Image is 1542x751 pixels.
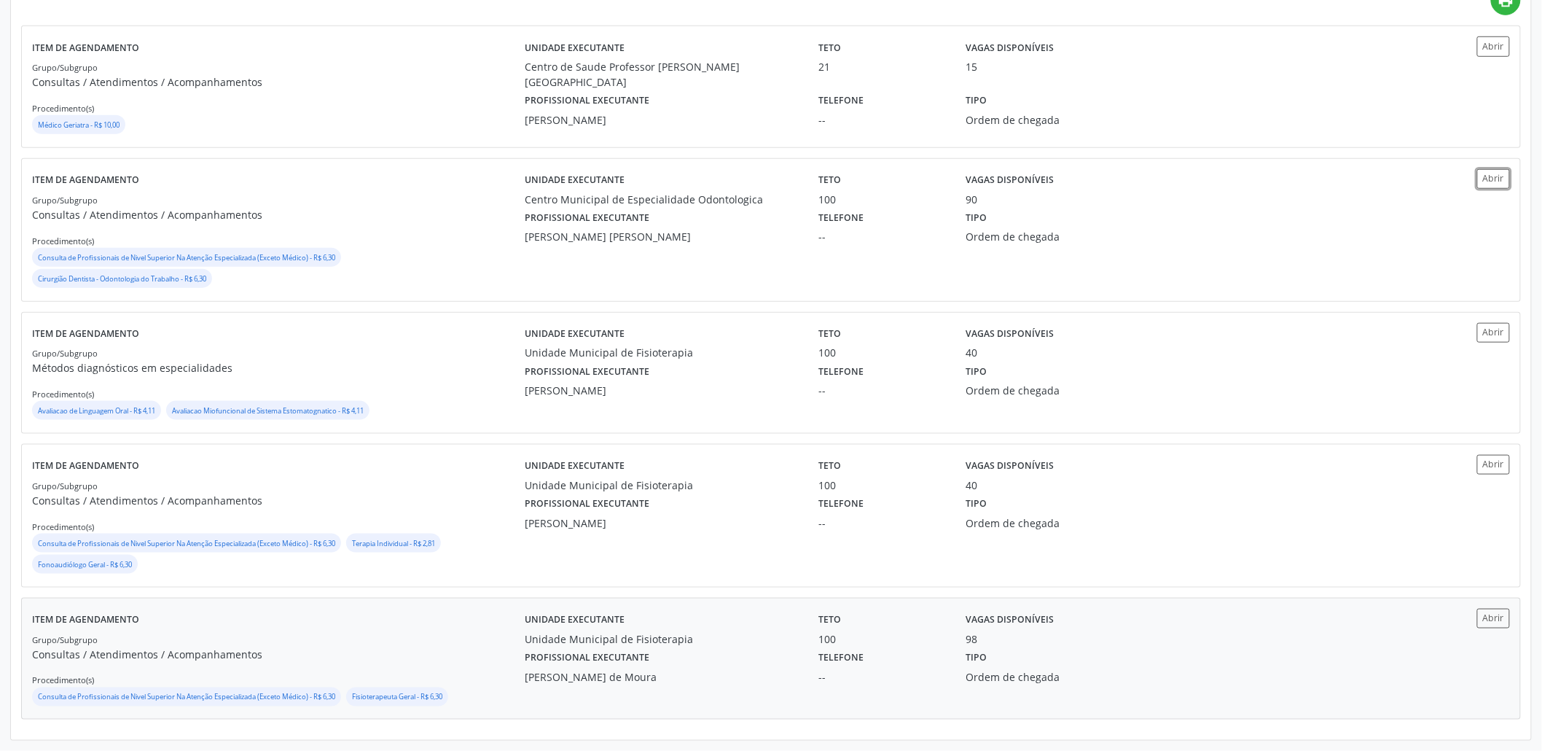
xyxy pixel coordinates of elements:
div: [PERSON_NAME] [525,383,799,398]
label: Tipo [966,647,987,669]
p: Consultas / Atendimentos / Acompanhamentos [32,647,525,662]
div: -- [819,669,946,685]
label: Tipo [966,493,987,515]
label: Unidade executante [525,169,625,192]
div: Ordem de chegada [966,669,1166,685]
div: -- [819,112,946,128]
label: Profissional executante [525,360,649,383]
p: Métodos diagnósticos em especialidades [32,360,525,375]
div: 90 [966,192,977,207]
div: [PERSON_NAME] [PERSON_NAME] [525,229,799,244]
label: Profissional executante [525,207,649,230]
label: Item de agendamento [32,36,139,59]
label: Unidade executante [525,609,625,631]
div: 100 [819,192,946,207]
button: Abrir [1477,323,1510,343]
label: Profissional executante [525,647,649,669]
div: Ordem de chegada [966,383,1166,398]
div: Centro de Saude Professor [PERSON_NAME][GEOGRAPHIC_DATA] [525,59,799,90]
div: -- [819,515,946,531]
small: Procedimento(s) [32,675,94,686]
div: -- [819,383,946,398]
label: Unidade executante [525,36,625,59]
div: Ordem de chegada [966,515,1166,531]
small: Cirurgião Dentista - Odontologia do Trabalho - R$ 6,30 [38,274,206,284]
div: Unidade Municipal de Fisioterapia [525,478,799,493]
label: Telefone [819,647,864,669]
label: Profissional executante [525,493,649,515]
div: Centro Municipal de Especialidade Odontologica [525,192,799,207]
small: Procedimento(s) [32,103,94,114]
div: 98 [966,631,977,647]
small: Terapia Individual - R$ 2,81 [352,539,435,548]
div: 15 [966,59,977,74]
label: Vagas disponíveis [966,169,1054,192]
label: Telefone [819,90,864,112]
p: Consultas / Atendimentos / Acompanhamentos [32,74,525,90]
small: Médico Geriatra - R$ 10,00 [38,120,120,130]
label: Item de agendamento [32,609,139,631]
label: Teto [819,609,842,631]
div: 100 [819,631,946,647]
small: Procedimento(s) [32,236,94,246]
label: Teto [819,323,842,346]
div: [PERSON_NAME] [525,515,799,531]
div: 21 [819,59,946,74]
small: Grupo/Subgrupo [32,62,98,73]
button: Abrir [1477,169,1510,189]
small: Procedimento(s) [32,389,94,400]
div: 40 [966,345,977,360]
small: Grupo/Subgrupo [32,195,98,206]
div: 100 [819,478,946,493]
div: -- [819,229,946,244]
label: Item de agendamento [32,455,139,478]
label: Telefone [819,360,864,383]
div: 100 [819,345,946,360]
p: Consultas / Atendimentos / Acompanhamentos [32,493,525,508]
p: Consultas / Atendimentos / Acompanhamentos [32,207,525,222]
label: Profissional executante [525,90,649,112]
label: Tipo [966,360,987,383]
label: Vagas disponíveis [966,323,1054,346]
button: Abrir [1477,36,1510,56]
small: Fisioterapeuta Geral - R$ 6,30 [352,693,442,702]
div: [PERSON_NAME] [525,112,799,128]
label: Telefone [819,493,864,515]
label: Item de agendamento [32,323,139,346]
label: Vagas disponíveis [966,36,1054,59]
label: Tipo [966,207,987,230]
small: Procedimento(s) [32,521,94,532]
div: Unidade Municipal de Fisioterapia [525,345,799,360]
label: Vagas disponíveis [966,455,1054,478]
small: Grupo/Subgrupo [32,348,98,359]
div: Unidade Municipal de Fisioterapia [525,631,799,647]
label: Unidade executante [525,323,625,346]
div: [PERSON_NAME] de Moura [525,669,799,685]
small: Consulta de Profissionais de Nivel Superior Na Atenção Especializada (Exceto Médico) - R$ 6,30 [38,253,335,262]
label: Tipo [966,90,987,112]
div: 40 [966,478,977,493]
label: Teto [819,36,842,59]
label: Vagas disponíveis [966,609,1054,631]
div: Ordem de chegada [966,229,1166,244]
small: Grupo/Subgrupo [32,480,98,491]
label: Item de agendamento [32,169,139,192]
label: Telefone [819,207,864,230]
small: Consulta de Profissionais de Nivel Superior Na Atenção Especializada (Exceto Médico) - R$ 6,30 [38,539,335,548]
small: Avaliacao Miofuncional de Sistema Estomatognatico - R$ 4,11 [172,406,364,416]
button: Abrir [1477,609,1510,629]
label: Teto [819,455,842,478]
label: Unidade executante [525,455,625,478]
div: Ordem de chegada [966,112,1166,128]
small: Fonoaudiólogo Geral - R$ 6,30 [38,560,132,569]
small: Consulta de Profissionais de Nivel Superior Na Atenção Especializada (Exceto Médico) - R$ 6,30 [38,693,335,702]
button: Abrir [1477,455,1510,475]
small: Grupo/Subgrupo [32,634,98,645]
small: Avaliacao de Linguagem Oral - R$ 4,11 [38,406,155,416]
label: Teto [819,169,842,192]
